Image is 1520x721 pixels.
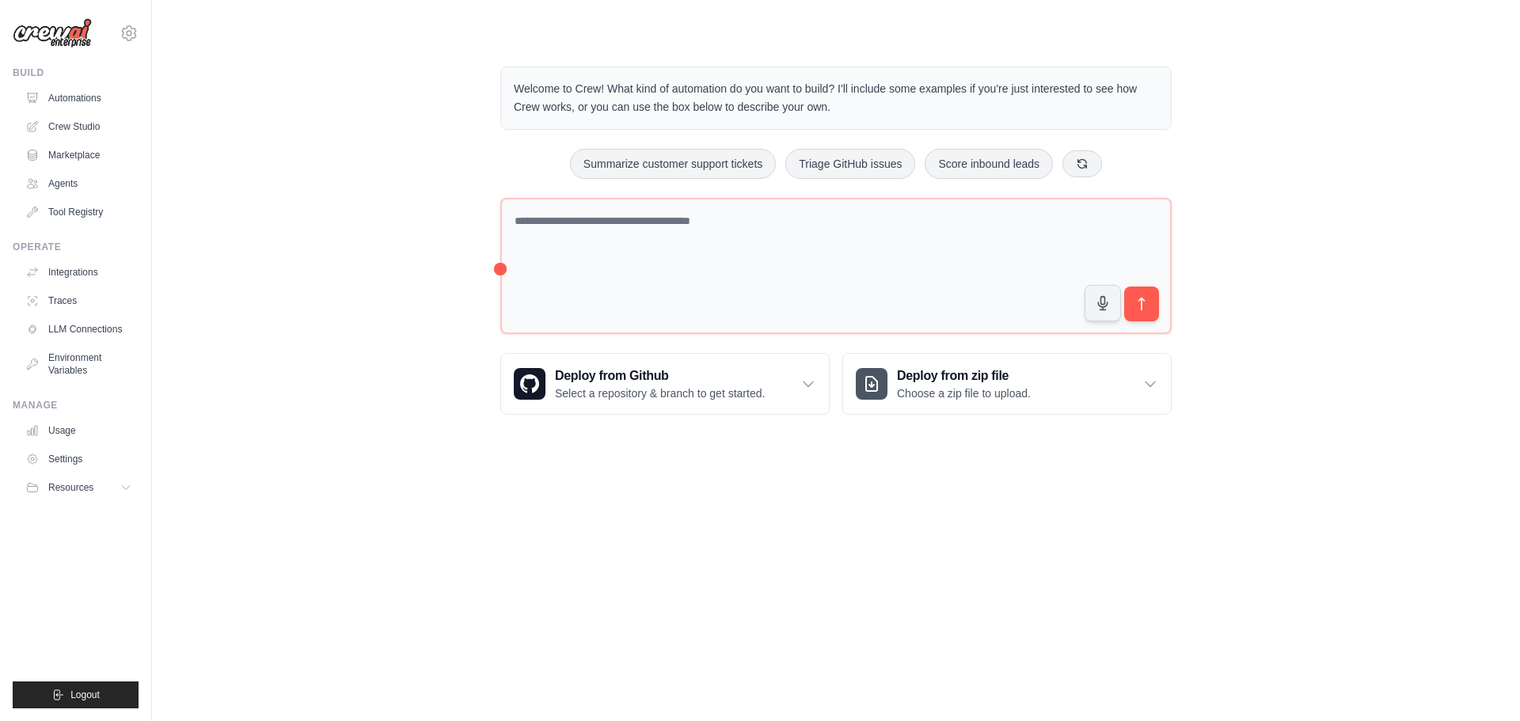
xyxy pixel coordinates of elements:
span: Resources [48,481,93,494]
a: Integrations [19,260,139,285]
a: Automations [19,85,139,111]
h3: Deploy from Github [555,366,765,385]
button: Triage GitHub issues [785,149,915,179]
p: Select a repository & branch to get started. [555,385,765,401]
div: Operate [13,241,139,253]
img: Logo [13,18,92,48]
button: Logout [13,681,139,708]
a: Marketplace [19,142,139,168]
div: Manage [13,399,139,412]
a: Traces [19,288,139,313]
p: Choose a zip file to upload. [897,385,1031,401]
a: Crew Studio [19,114,139,139]
span: Logout [70,689,100,701]
a: Settings [19,446,139,472]
h3: Deploy from zip file [897,366,1031,385]
a: LLM Connections [19,317,139,342]
a: Agents [19,171,139,196]
div: Build [13,66,139,79]
a: Environment Variables [19,345,139,383]
button: Resources [19,475,139,500]
p: Welcome to Crew! What kind of automation do you want to build? I'll include some examples if you'... [514,80,1158,116]
a: Tool Registry [19,199,139,225]
button: Score inbound leads [925,149,1053,179]
a: Usage [19,418,139,443]
button: Summarize customer support tickets [570,149,776,179]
